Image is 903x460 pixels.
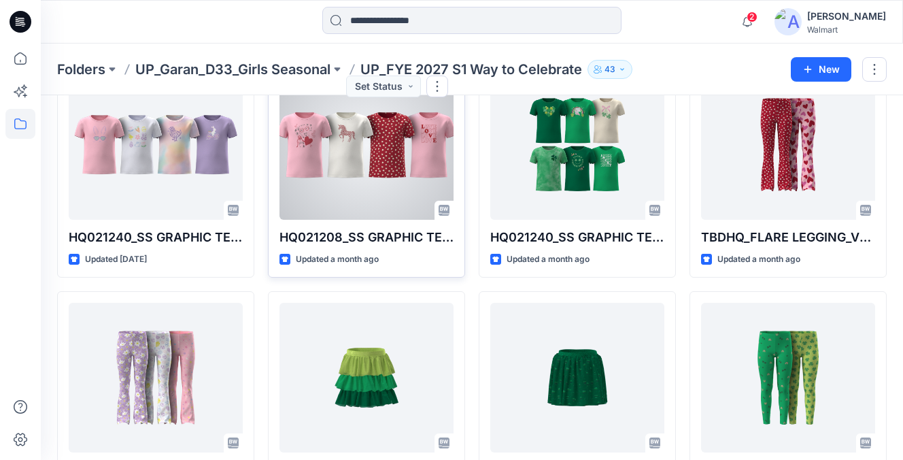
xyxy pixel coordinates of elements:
span: 2 [747,12,757,22]
button: 43 [587,60,632,79]
a: TBDHQ_FLARE LEGGING_VDAY_P6300 [701,70,875,220]
div: Walmart [807,24,886,35]
a: HQ021208_SS GRAPHIC TEE_VDAY_P3599 [279,70,454,220]
a: HQ021250_TULLE SKIRT_STPATS_P3588 [490,303,664,453]
p: 43 [604,62,615,77]
p: Updated a month ago [507,252,590,267]
a: TBDHQ_FLARE LEGGING_EASTER_P6300 [69,303,243,453]
p: Updated [DATE] [85,252,147,267]
p: Updated a month ago [717,252,800,267]
div: [PERSON_NAME] [807,8,886,24]
a: Folders [57,60,105,79]
p: UP_FYE 2027 S1 Way to Celebrate [360,60,582,79]
p: Updated a month ago [296,252,379,267]
p: HQ021240_SS GRAPHIC TEE_STPATS_P3599 [490,228,664,247]
a: HQ021251_LEGGING_STPATS [701,303,875,453]
p: TBDHQ_FLARE LEGGING_VDAY_P6300 [701,228,875,247]
button: New [791,57,851,82]
p: HQ021240_SS GRAPHIC TEE_[DATE]_P3599 [69,228,243,247]
a: UP_Garan_D33_Girls Seasonal [135,60,330,79]
p: HQ021208_SS GRAPHIC TEE_VDAY_P3599 [279,228,454,247]
a: HQ021240_SS GRAPHIC TEE_EASTER_P3599 [69,70,243,220]
a: TBDHQ_3TIER MESH SKIRT_STPATS_P3574 [279,303,454,453]
img: avatar [774,8,802,35]
a: HQ021240_SS GRAPHIC TEE_STPATS_P3599 [490,70,664,220]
